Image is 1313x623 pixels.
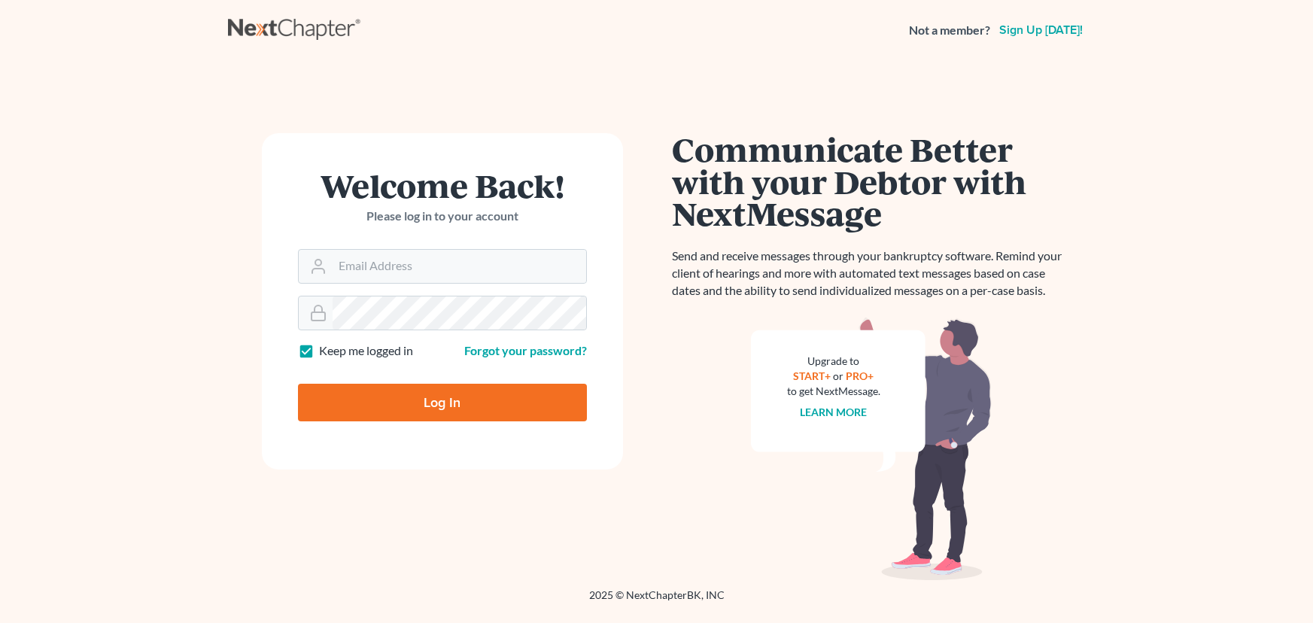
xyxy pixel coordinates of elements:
h1: Communicate Better with your Debtor with NextMessage [672,133,1071,229]
span: or [833,369,843,382]
div: to get NextMessage. [787,384,880,399]
a: PRO+ [846,369,874,382]
h1: Welcome Back! [298,169,587,202]
a: START+ [793,369,831,382]
label: Keep me logged in [319,342,413,360]
a: Learn more [800,406,867,418]
a: Sign up [DATE]! [996,24,1086,36]
input: Log In [298,384,587,421]
p: Send and receive messages through your bankruptcy software. Remind your client of hearings and mo... [672,248,1071,299]
img: nextmessage_bg-59042aed3d76b12b5cd301f8e5b87938c9018125f34e5fa2b7a6b67550977c72.svg [751,318,992,581]
div: 2025 © NextChapterBK, INC [228,588,1086,615]
strong: Not a member? [909,22,990,39]
input: Email Address [333,250,586,283]
p: Please log in to your account [298,208,587,225]
a: Forgot your password? [464,343,587,357]
div: Upgrade to [787,354,880,369]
